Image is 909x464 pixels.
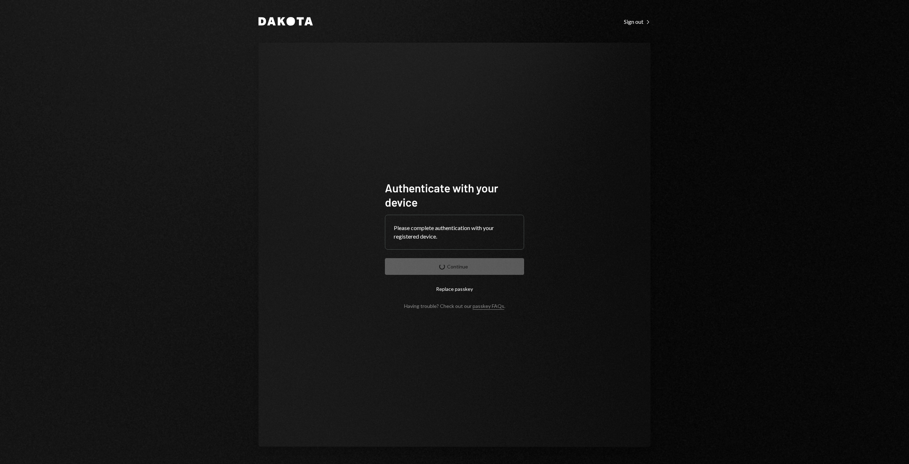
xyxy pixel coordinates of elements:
[385,281,524,297] button: Replace passkey
[624,17,651,25] a: Sign out
[394,224,515,241] div: Please complete authentication with your registered device.
[624,18,651,25] div: Sign out
[473,303,504,310] a: passkey FAQs
[385,181,524,209] h1: Authenticate with your device
[404,303,505,309] div: Having trouble? Check out our .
